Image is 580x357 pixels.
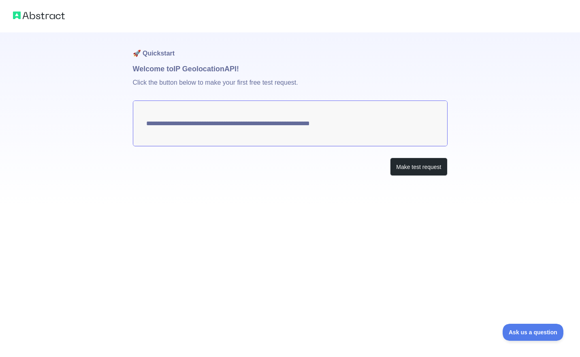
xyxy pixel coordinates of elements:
h1: Welcome to IP Geolocation API! [133,63,448,75]
button: Make test request [390,158,447,176]
h1: 🚀 Quickstart [133,32,448,63]
img: Abstract logo [13,10,65,21]
iframe: Toggle Customer Support [503,324,564,341]
p: Click the button below to make your first free test request. [133,75,448,100]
